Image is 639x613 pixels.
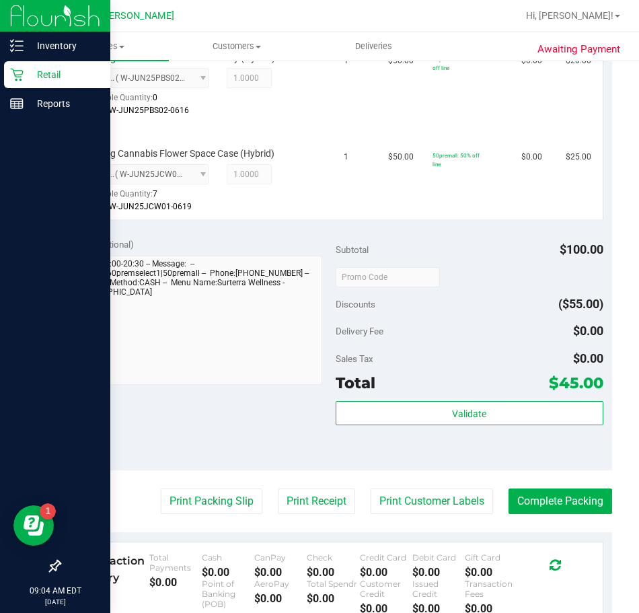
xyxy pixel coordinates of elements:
div: Total Spendr [307,579,359,589]
button: Validate [336,401,603,425]
iframe: Resource center unread badge [40,503,56,519]
span: Sales Tax [336,353,373,364]
div: $0.00 [465,566,517,579]
div: $0.00 [149,576,202,589]
button: Complete Packing [509,489,612,514]
span: $0.00 [573,351,603,365]
div: $0.00 [412,566,465,579]
div: $0.00 [360,566,412,579]
span: $25.00 [566,151,591,164]
span: $100.00 [560,242,603,256]
input: Promo Code [336,267,440,287]
span: $0.00 [521,151,542,164]
div: Available Quantity: [84,184,216,211]
span: ($55.00) [558,297,603,311]
span: Validate [452,408,486,419]
span: Customers [170,40,305,52]
div: Check [307,552,359,563]
button: Print Packing Slip [161,489,262,514]
p: Inventory [24,38,104,54]
p: 09:04 AM EDT [6,585,104,597]
inline-svg: Retail [10,68,24,81]
a: Customers [169,32,305,61]
span: 1 [344,151,348,164]
span: W-JUN25JCW01-0619 [109,202,192,211]
div: Issued Credit [412,579,465,599]
button: Print Customer Labels [371,489,493,514]
div: CanPay [254,552,307,563]
div: $0.00 [307,592,359,605]
div: Debit Card [412,552,465,563]
span: 7 [153,189,157,199]
inline-svg: Inventory [10,39,24,52]
span: Discounts [336,292,375,316]
button: Print Receipt [278,489,355,514]
span: W-JUN25PBS02-0616 [109,106,189,115]
div: Cash [202,552,254,563]
div: $0.00 [254,592,307,605]
span: 0 [153,93,157,102]
span: Awaiting Payment [537,42,620,57]
div: Transaction Fees [465,579,517,599]
div: AeroPay [254,579,307,589]
div: Customer Credit [360,579,412,599]
p: [DATE] [6,597,104,607]
div: Point of Banking (POB) [202,579,254,609]
inline-svg: Reports [10,97,24,110]
div: Credit Card [360,552,412,563]
div: Gift Card [465,552,517,563]
span: Subtotal [336,244,369,255]
p: Reports [24,96,104,112]
div: Total Payments [149,552,202,573]
div: $0.00 [202,566,254,579]
span: 50premall: 50% off line [433,152,480,168]
span: Hi, [PERSON_NAME]! [526,10,613,21]
span: [PERSON_NAME] [100,10,174,22]
span: $0.00 [573,324,603,338]
span: Total [336,373,375,392]
iframe: Resource center [13,505,54,546]
div: Available Quantity: [84,88,216,114]
div: $0.00 [307,566,359,579]
div: $0.00 [254,566,307,579]
span: $45.00 [549,373,603,392]
span: FT 3.5g Cannabis Flower Space Case (Hybrid) [84,147,274,160]
span: Delivery Fee [336,326,383,336]
p: Retail [24,67,104,83]
span: $50.00 [388,151,414,164]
